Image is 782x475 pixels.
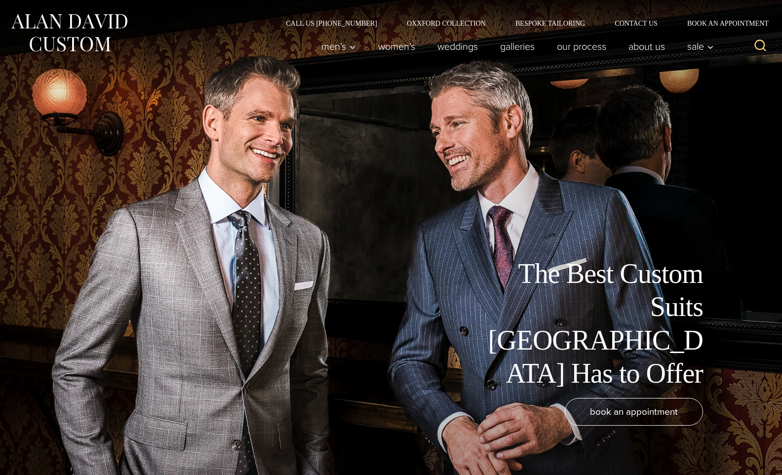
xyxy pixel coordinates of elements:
img: Alan David Custom [10,11,128,55]
a: About Us [618,37,676,56]
a: book an appointment [565,398,703,426]
h1: The Best Custom Suits [GEOGRAPHIC_DATA] Has to Offer [481,257,703,390]
a: Our Process [546,37,618,56]
a: weddings [427,37,489,56]
a: Book an Appointment [672,20,772,27]
a: Call Us [PHONE_NUMBER] [271,20,392,27]
span: book an appointment [590,404,678,419]
span: Men’s [321,41,356,51]
a: Galleries [489,37,546,56]
a: Women’s [367,37,427,56]
nav: Primary Navigation [311,37,719,56]
nav: Secondary Navigation [271,20,772,27]
span: Sale [687,41,714,51]
button: View Search Form [748,35,772,58]
a: Bespoke Tailoring [501,20,600,27]
a: Oxxford Collection [392,20,501,27]
a: Contact Us [600,20,672,27]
